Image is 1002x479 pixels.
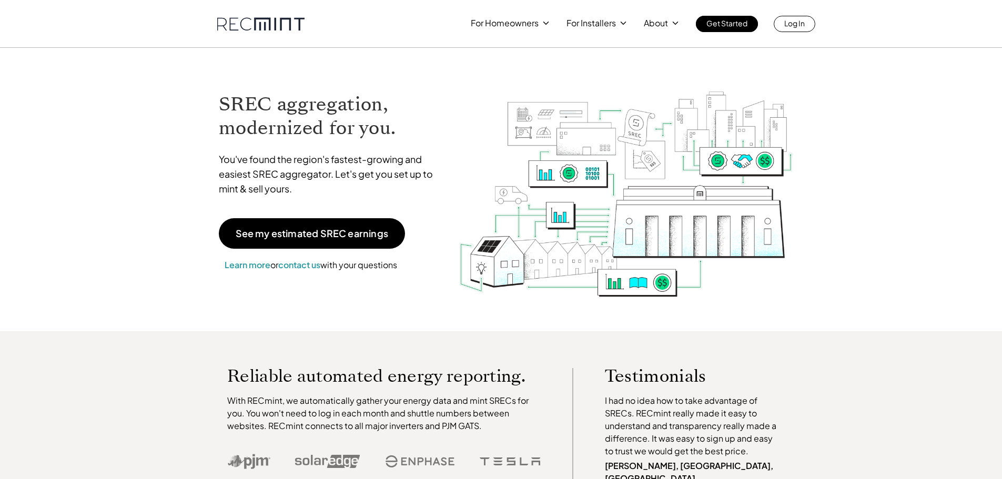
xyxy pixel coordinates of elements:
p: Reliable automated energy reporting. [227,368,541,384]
p: Log In [784,16,805,30]
a: contact us [278,259,320,270]
p: I had no idea how to take advantage of SRECs. RECmint really made it easy to understand and trans... [605,394,782,457]
p: With RECmint, we automatically gather your energy data and mint SRECs for you. You won't need to ... [227,394,541,432]
p: Get Started [706,16,747,30]
p: For Installers [566,16,616,30]
a: Learn more [225,259,270,270]
p: or with your questions [219,258,403,272]
a: See my estimated SREC earnings [219,218,405,249]
h1: SREC aggregation, modernized for you. [219,93,443,140]
a: Get Started [696,16,758,32]
img: RECmint value cycle [458,64,794,300]
p: Testimonials [605,368,762,384]
p: For Homeowners [471,16,539,30]
p: You've found the region's fastest-growing and easiest SREC aggregator. Let's get you set up to mi... [219,152,443,196]
a: Log In [774,16,815,32]
p: See my estimated SREC earnings [236,229,388,238]
p: About [644,16,668,30]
